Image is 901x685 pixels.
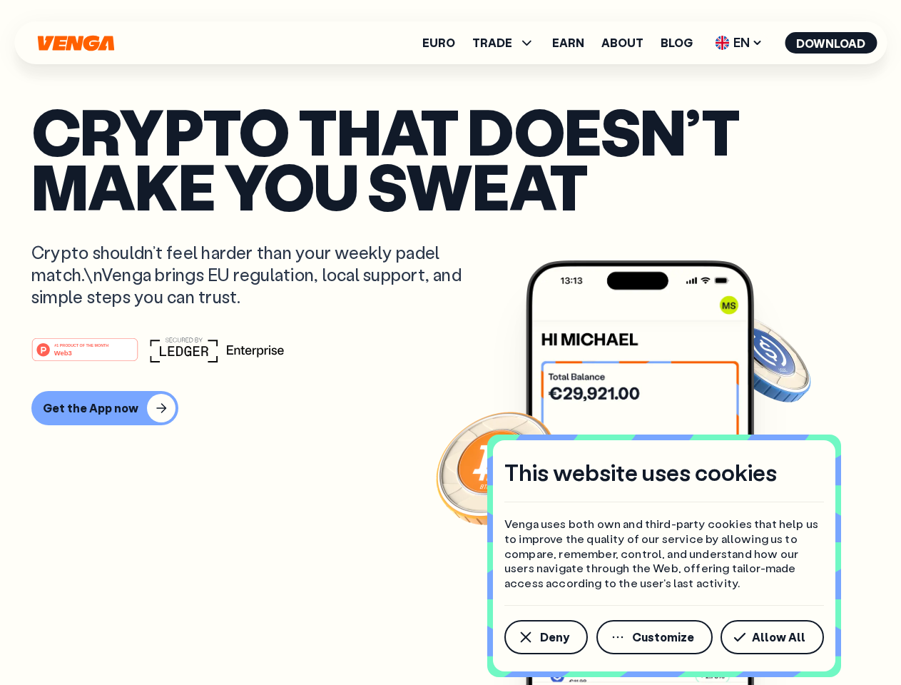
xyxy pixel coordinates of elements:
span: TRADE [472,37,512,49]
a: About [601,37,643,49]
button: Deny [504,620,588,654]
button: Download [785,32,877,54]
div: Get the App now [43,401,138,415]
img: Bitcoin [433,403,561,532]
span: Deny [540,631,569,643]
tspan: #1 PRODUCT OF THE MONTH [54,342,108,347]
p: Crypto shouldn’t feel harder than your weekly padel match.\nVenga brings EU regulation, local sup... [31,241,482,308]
p: Crypto that doesn’t make you sweat [31,103,870,213]
span: TRADE [472,34,535,51]
span: Customize [632,631,694,643]
button: Customize [596,620,713,654]
button: Get the App now [31,391,178,425]
a: Blog [661,37,693,49]
p: Venga uses both own and third-party cookies that help us to improve the quality of our service by... [504,517,824,591]
img: USDC coin [711,307,814,410]
span: EN [710,31,768,54]
a: Earn [552,37,584,49]
a: Euro [422,37,455,49]
a: #1 PRODUCT OF THE MONTHWeb3 [31,346,138,365]
img: flag-uk [715,36,729,50]
button: Allow All [721,620,824,654]
tspan: Web3 [54,348,72,356]
a: Get the App now [31,391,870,425]
svg: Home [36,35,116,51]
span: Allow All [752,631,805,643]
h4: This website uses cookies [504,457,777,487]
